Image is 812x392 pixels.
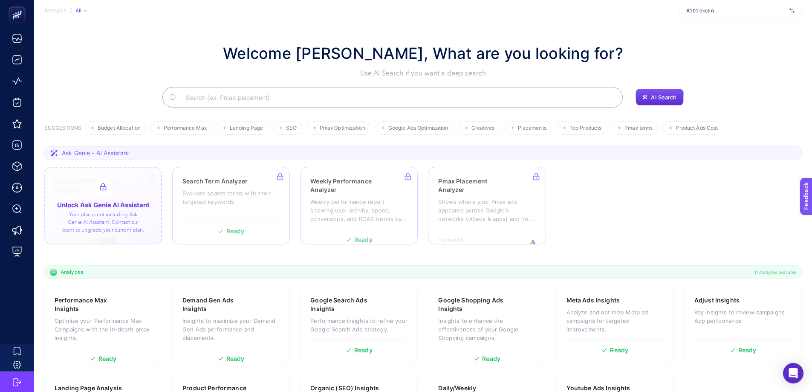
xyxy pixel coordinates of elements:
a: Google Search Ads InsightsPerformance insights to refine your Google Search Ads strategy.Ready [300,286,418,363]
h3: Google Shopping Ads Insights [438,296,510,313]
h3: Google Search Ads Insights [310,296,381,313]
span: Ready [226,356,245,362]
p: Key insights to review campaigns App performance [694,308,792,325]
span: Placements [518,125,546,131]
h3: Adjust Insights [694,296,740,305]
h3: SUGGESTIONS [44,125,81,135]
img: svg%3e [789,6,795,15]
span: 11 analyzes available [754,269,796,276]
span: Analysis [44,7,66,14]
span: A101 ekstra [686,7,786,14]
a: Demand Gen Ads InsightsInsights to maximize your Demand Gen Ads performance and placements.Ready [172,286,290,363]
a: Google Shopping Ads InsightsInsights to enhance the effectiveness of your Google Shopping campaig... [428,286,546,363]
a: Product Performance AnalyzerIdentify underperforming products and focus on high-converting items ... [44,167,162,244]
span: AI Search [651,94,676,101]
p: Insights to enhance the effectiveness of your Google Shopping campaigns. [438,317,535,342]
span: / [70,7,72,14]
button: AI Search [636,89,683,106]
span: Budget Allocation [98,125,141,131]
div: Open Intercom Messenger [783,363,803,383]
a: Performance Max InsightsOptimize your Performance Max Campaigns with the in-depth pmax insights.R... [44,286,162,363]
h3: Meta Ads Insights [566,296,620,305]
h3: Performance Max Insights [55,296,125,313]
p: Analyze and optimize Meta ad campaigns for targeted improvements. [566,308,664,334]
a: Pmax Placement AnalyzerShows where your Pmax ads appeared across Google's networks (videos & apps... [428,167,546,244]
a: Search Term AnalyzerEvaluate search terms with their targeted keywordsReady [172,167,290,244]
p: Performance insights to refine your Google Search Ads strategy. [310,317,407,334]
p: Insights to maximize your Demand Gen Ads performance and placements. [182,317,280,342]
span: Ready [738,347,757,353]
span: Creatives [471,125,495,131]
span: Top Products [569,125,601,131]
span: Ready [354,347,373,353]
span: Ready [610,347,628,353]
span: Pmax Optimization [320,125,365,131]
span: Analyzes [61,269,83,276]
p: Use AI Search if you want a deep search [223,68,623,78]
span: SEO [286,125,296,131]
span: Ready [482,356,500,362]
a: Adjust InsightsKey insights to review campaigns App performanceReady [684,286,802,363]
span: Performance Max [164,125,207,131]
span: Ready [98,356,117,362]
a: Meta Ads InsightsAnalyze and optimize Meta ad campaigns for targeted improvements.Ready [556,286,674,363]
span: Google Ads Optimization [388,125,448,131]
span: Ask Genie - AI Assistant [62,149,129,157]
a: Weekly Performance AnalyzerWeekly performance report showing user activity, spend, conversions, a... [300,167,418,244]
span: Product Ads Cost [676,125,718,131]
h1: Welcome [PERSON_NAME], What are you looking for? [223,42,623,65]
span: Landing Page [230,125,263,131]
div: All [75,7,87,14]
p: Optimize your Performance Max Campaigns with the in-depth pmax insights. [55,317,152,342]
span: Pmax terms [624,125,653,131]
input: Search [179,85,616,109]
span: Feedback [5,3,32,9]
h3: Demand Gen Ads Insights [182,296,253,313]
